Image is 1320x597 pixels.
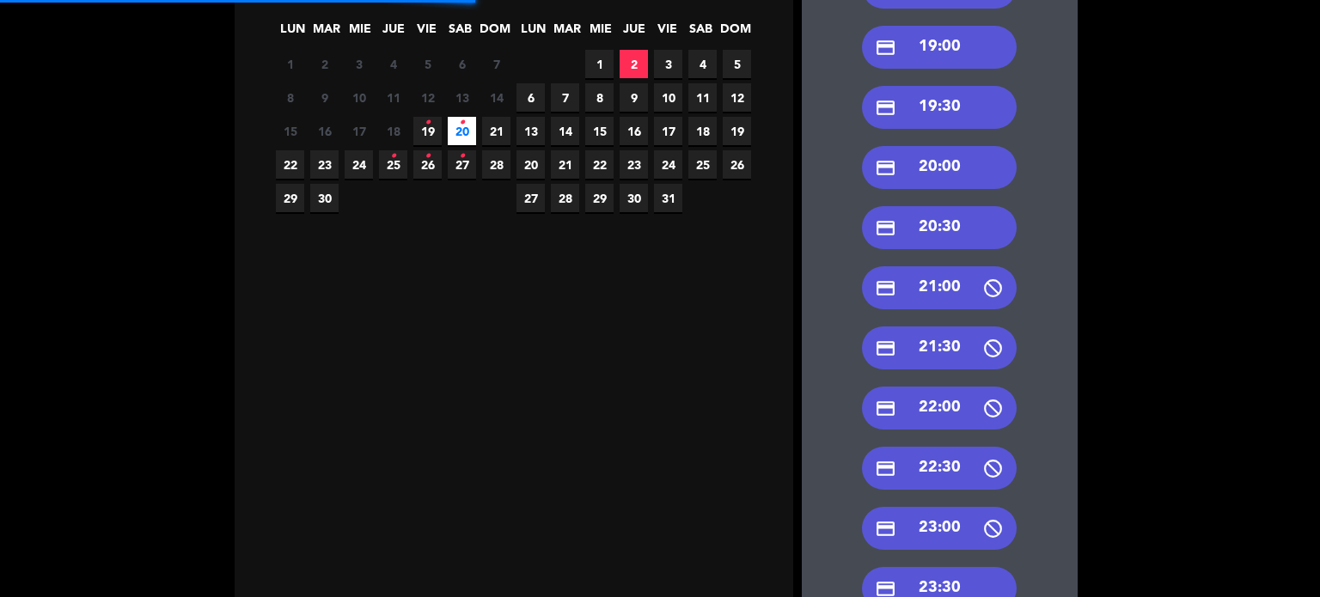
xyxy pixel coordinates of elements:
span: 20 [516,150,545,179]
span: 6 [516,83,545,112]
i: • [390,143,396,170]
span: 10 [654,83,682,112]
span: 29 [276,184,304,212]
span: SAB [446,19,474,47]
span: 25 [688,150,717,179]
span: 23 [310,150,339,179]
span: JUE [620,19,648,47]
span: 4 [688,50,717,78]
div: 19:00 [862,26,1017,69]
span: MIE [345,19,374,47]
span: LUN [278,19,307,47]
span: 7 [482,50,510,78]
i: credit_card [875,37,896,58]
span: 2 [310,50,339,78]
span: MIE [586,19,614,47]
span: LUN [519,19,547,47]
span: 17 [654,117,682,145]
span: 2 [620,50,648,78]
div: 19:30 [862,86,1017,129]
span: 16 [620,117,648,145]
span: 1 [585,50,614,78]
span: 30 [620,184,648,212]
span: 28 [482,150,510,179]
span: 21 [482,117,510,145]
span: 5 [723,50,751,78]
span: 23 [620,150,648,179]
span: 7 [551,83,579,112]
span: 9 [620,83,648,112]
span: 13 [448,83,476,112]
span: 10 [345,83,373,112]
span: 11 [379,83,407,112]
span: 24 [345,150,373,179]
span: 18 [379,117,407,145]
span: VIE [653,19,681,47]
span: 12 [723,83,751,112]
i: credit_card [875,458,896,479]
span: MAR [312,19,340,47]
i: credit_card [875,398,896,419]
div: 20:30 [862,206,1017,249]
span: 13 [516,117,545,145]
span: 3 [345,50,373,78]
span: 29 [585,184,614,212]
span: 25 [379,150,407,179]
span: 26 [723,150,751,179]
span: 27 [448,150,476,179]
div: 22:30 [862,447,1017,490]
div: 23:00 [862,507,1017,550]
div: 21:00 [862,266,1017,309]
i: credit_card [875,338,896,359]
span: DOM [480,19,508,47]
span: 14 [551,117,579,145]
span: 16 [310,117,339,145]
i: credit_card [875,157,896,179]
i: • [425,143,431,170]
span: 21 [551,150,579,179]
span: 22 [585,150,614,179]
span: 17 [345,117,373,145]
div: 20:00 [862,146,1017,189]
span: 12 [413,83,442,112]
span: 4 [379,50,407,78]
span: 26 [413,150,442,179]
i: credit_card [875,518,896,539]
span: 15 [585,117,614,145]
span: MAR [553,19,581,47]
i: credit_card [875,97,896,119]
i: credit_card [875,277,896,299]
span: 30 [310,184,339,212]
span: DOM [720,19,749,47]
span: 3 [654,50,682,78]
span: VIE [412,19,441,47]
span: 11 [688,83,717,112]
span: 27 [516,184,545,212]
span: 20 [448,117,476,145]
div: 21:30 [862,326,1017,369]
i: • [425,109,431,137]
span: 24 [654,150,682,179]
i: • [459,109,465,137]
span: 18 [688,117,717,145]
span: JUE [379,19,407,47]
span: 8 [585,83,614,112]
span: 5 [413,50,442,78]
span: 22 [276,150,304,179]
span: 28 [551,184,579,212]
span: 15 [276,117,304,145]
span: 19 [413,117,442,145]
span: SAB [687,19,715,47]
span: 8 [276,83,304,112]
i: • [459,143,465,170]
span: 6 [448,50,476,78]
span: 19 [723,117,751,145]
i: credit_card [875,217,896,239]
span: 1 [276,50,304,78]
span: 9 [310,83,339,112]
span: 14 [482,83,510,112]
div: 22:00 [862,387,1017,429]
span: 31 [654,184,682,212]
